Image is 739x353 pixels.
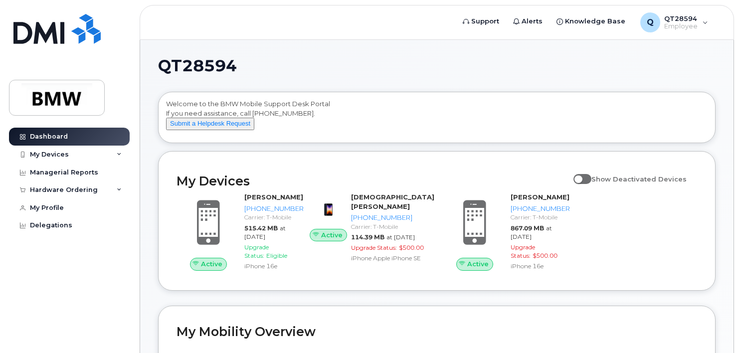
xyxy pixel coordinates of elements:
span: 515.42 MB [244,224,278,232]
a: Submit a Helpdesk Request [166,119,254,127]
span: at [DATE] [244,224,286,240]
div: [PHONE_NUMBER] [511,204,572,213]
strong: [PERSON_NAME] [244,193,303,201]
div: iPhone 16e [511,262,572,270]
span: Upgrade Status: [351,244,397,251]
span: Upgrade Status: [244,243,269,259]
span: $500.00 [533,252,557,259]
span: Show Deactivated Devices [591,175,687,183]
a: Active[PERSON_NAME][PHONE_NUMBER]Carrier: T-Mobile515.42 MBat [DATE]Upgrade Status:EligibleiPhone... [177,192,298,272]
button: Submit a Helpdesk Request [166,118,254,130]
div: [PHONE_NUMBER] [351,213,434,222]
a: Active[PERSON_NAME][PHONE_NUMBER]Carrier: T-Mobile867.09 MBat [DATE]Upgrade Status:$500.00iPhone 16e [443,192,564,272]
iframe: Messenger Launcher [696,310,732,346]
input: Show Deactivated Devices [573,170,581,177]
strong: [PERSON_NAME] [511,193,569,201]
div: Carrier: T-Mobile [351,222,434,231]
h2: My Devices [177,174,568,188]
div: iPhone Apple iPhone SE [351,254,434,262]
div: [PHONE_NUMBER] [244,204,306,213]
span: at [DATE] [511,224,552,240]
span: Active [321,230,343,240]
span: QT28594 [158,58,237,73]
strong: [DEMOGRAPHIC_DATA][PERSON_NAME] [351,193,434,210]
span: at [DATE] [386,233,415,241]
span: Active [201,259,222,269]
div: Carrier: T-Mobile [511,213,572,221]
span: Eligible [266,252,287,259]
h2: My Mobility Overview [177,324,697,339]
span: $500.00 [399,244,424,251]
img: image20231002-3703462-10zne2t.jpeg [318,197,339,219]
span: Upgrade Status: [511,243,535,259]
div: Carrier: T-Mobile [244,213,306,221]
span: 867.09 MB [511,224,544,232]
span: 114.39 MB [351,233,384,241]
div: Welcome to the BMW Mobile Support Desk Portal If you need assistance, call [PHONE_NUMBER]. [166,99,708,139]
div: iPhone 16e [244,262,306,270]
a: Active[DEMOGRAPHIC_DATA][PERSON_NAME][PHONE_NUMBER]Carrier: T-Mobile114.39 MBat [DATE]Upgrade Sta... [310,192,431,264]
span: Active [467,259,489,269]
